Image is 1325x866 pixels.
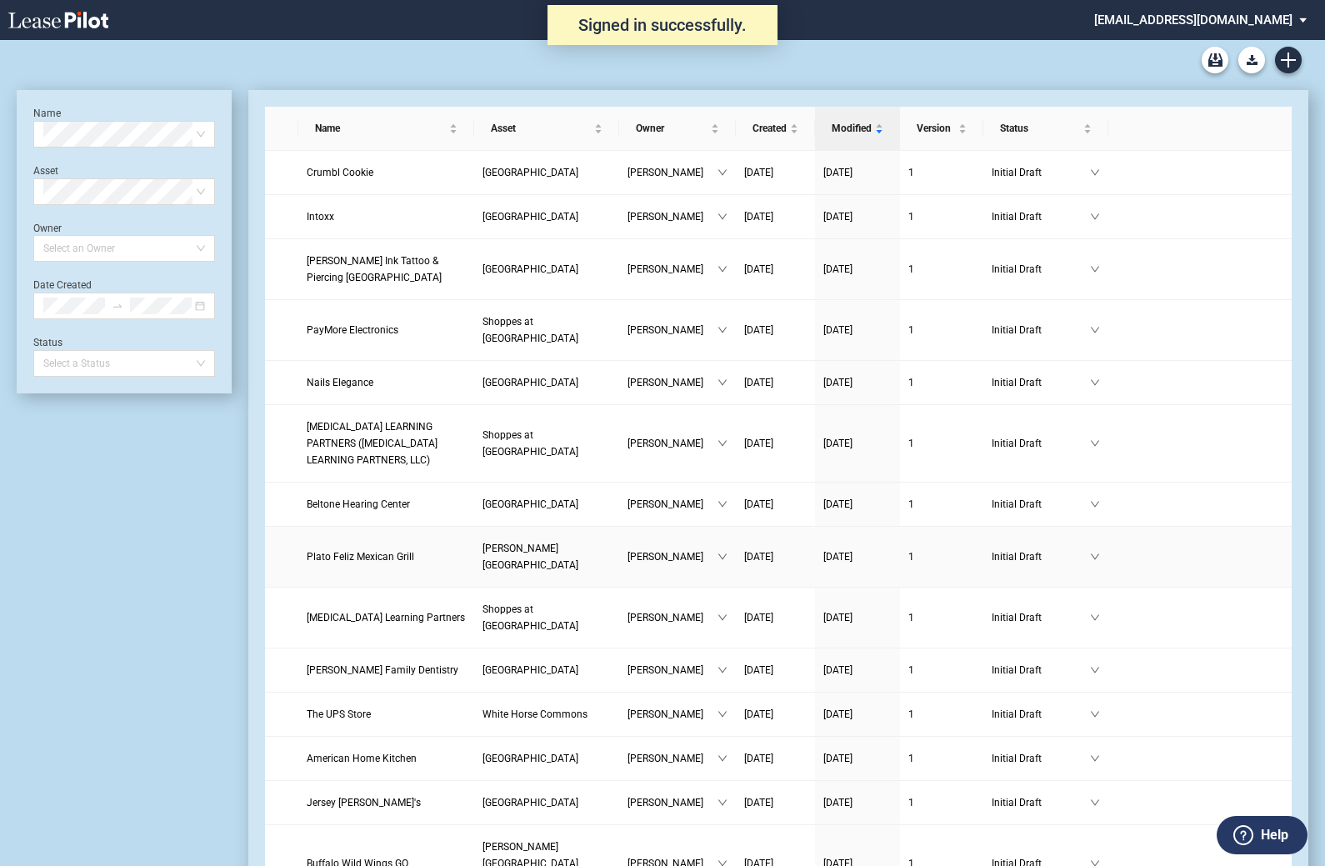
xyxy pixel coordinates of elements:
a: Archive [1202,47,1228,73]
span: Version [917,120,955,137]
a: [GEOGRAPHIC_DATA] [482,374,611,391]
span: 1 [908,664,914,676]
span: [PERSON_NAME] [627,609,717,626]
span: Owner [636,120,707,137]
span: [DATE] [823,708,852,720]
span: Shoppes at Garner [482,429,578,458]
a: [GEOGRAPHIC_DATA] [482,164,611,181]
span: [PERSON_NAME] [627,322,717,338]
span: down [1090,613,1100,623]
a: Create new document [1275,47,1302,73]
span: [DATE] [823,664,852,676]
label: Name [33,108,61,119]
span: Initial Draft [992,662,1090,678]
span: [DATE] [823,263,852,275]
a: [DATE] [744,208,807,225]
a: 1 [908,496,975,513]
span: Intoxx [307,211,334,223]
span: down [1090,798,1100,808]
th: Version [900,107,983,151]
a: [DATE] [744,374,807,391]
span: Ridgeview Plaza [482,797,578,808]
a: [DATE] [744,322,807,338]
span: down [717,168,727,178]
span: down [717,325,727,335]
th: Modified [815,107,900,151]
span: [PERSON_NAME] [627,548,717,565]
a: [GEOGRAPHIC_DATA] [482,261,611,278]
span: AUTISM LEARNING PARTNERS (AUTISM LEARNING PARTNERS, LLC) [307,421,437,466]
span: Shoppes at Woodruff [482,316,578,344]
span: [DATE] [823,324,852,336]
span: 1 [908,263,914,275]
span: [DATE] [744,708,773,720]
span: [DATE] [744,551,773,563]
span: [PERSON_NAME] [627,208,717,225]
th: Created [736,107,815,151]
span: 1 [908,753,914,764]
a: [DATE] [823,322,892,338]
a: [PERSON_NAME] Family Dentistry [307,662,465,678]
a: Beltone Hearing Center [307,496,465,513]
span: PayMore Electronics [307,324,398,336]
span: [PERSON_NAME] [627,706,717,723]
span: Asset [491,120,591,137]
span: Name [315,120,445,137]
a: Intoxx [307,208,465,225]
span: [DATE] [823,211,852,223]
span: [DATE] [823,167,852,178]
a: [DATE] [744,261,807,278]
span: [DATE] [823,551,852,563]
span: [PERSON_NAME] [627,496,717,513]
span: [PERSON_NAME] [627,750,717,767]
span: down [1090,665,1100,675]
a: 1 [908,794,975,811]
span: [DATE] [823,753,852,764]
span: Plato Feliz Mexican Grill [307,551,414,563]
span: to [112,300,123,312]
span: Initial Draft [992,164,1090,181]
span: [DATE] [823,377,852,388]
span: down [717,438,727,448]
span: 1 [908,797,914,808]
span: Created [752,120,787,137]
button: Help [1217,816,1307,854]
a: Shoppes at [GEOGRAPHIC_DATA] [482,427,611,460]
span: Autism Learning Partners [307,612,465,623]
span: down [1090,709,1100,719]
a: 1 [908,261,975,278]
span: Crumbl Cookie [307,167,373,178]
span: Modified [832,120,872,137]
span: 1 [908,708,914,720]
span: down [1090,438,1100,448]
a: 1 [908,706,975,723]
a: [DATE] [823,609,892,626]
span: [PERSON_NAME] [627,435,717,452]
span: [DATE] [823,498,852,510]
span: down [717,798,727,808]
a: American Home Kitchen [307,750,465,767]
span: Rankin Center [482,543,578,571]
span: Initial Draft [992,374,1090,391]
th: Owner [619,107,736,151]
a: [DATE] [744,794,807,811]
span: 1 [908,167,914,178]
span: Nails Elegance [307,377,373,388]
a: 1 [908,374,975,391]
span: Hillcrest Shopping Center [482,498,578,510]
span: [DATE] [823,438,852,449]
a: [DATE] [744,662,807,678]
span: down [1090,325,1100,335]
a: [GEOGRAPHIC_DATA] [482,496,611,513]
a: [DATE] [823,261,892,278]
span: 1 [908,377,914,388]
a: [DATE] [744,609,807,626]
a: [GEOGRAPHIC_DATA] [482,208,611,225]
a: [DATE] [744,435,807,452]
span: White Horse Commons [482,708,587,720]
a: [DATE] [823,548,892,565]
a: 1 [908,435,975,452]
span: down [1090,378,1100,388]
span: Initial Draft [992,794,1090,811]
span: Chatham Crossing [482,377,578,388]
